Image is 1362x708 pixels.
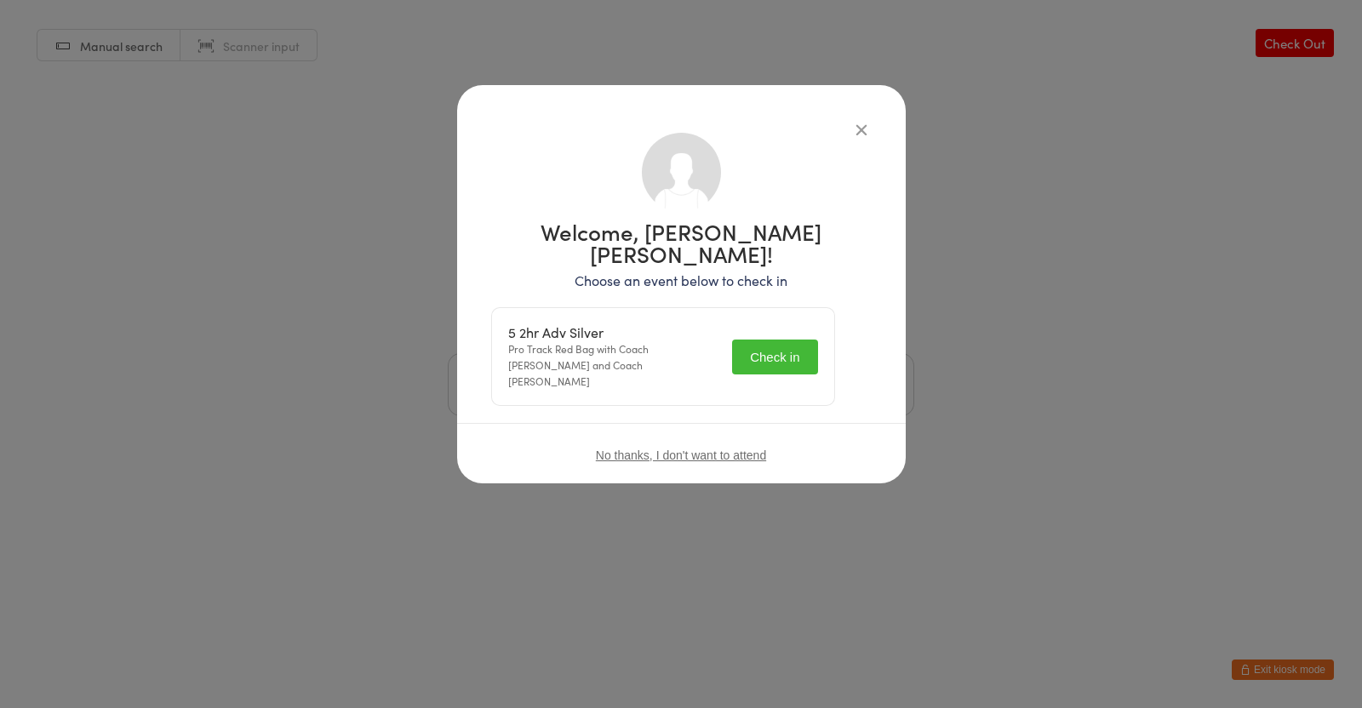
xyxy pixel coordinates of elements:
[491,220,872,265] h1: Welcome, [PERSON_NAME] [PERSON_NAME]!
[732,340,817,374] button: Check in
[491,271,872,290] p: Choose an event below to check in
[508,324,723,340] div: 5 2hr Adv Silver
[642,133,721,212] img: no_photo.png
[508,324,723,389] div: Pro Track Red Bag with Coach [PERSON_NAME] and Coach [PERSON_NAME]
[596,448,766,462] button: No thanks, I don't want to attend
